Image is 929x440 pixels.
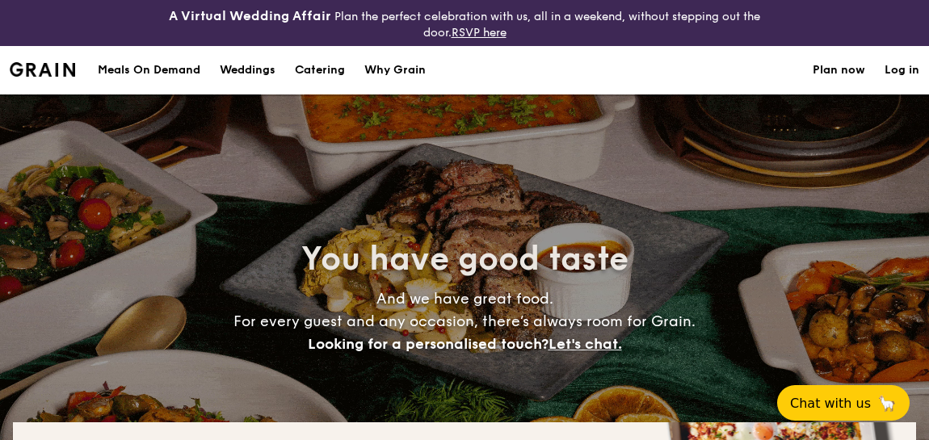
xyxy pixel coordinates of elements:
[452,26,507,40] a: RSVP here
[169,6,331,26] h4: A Virtual Wedding Affair
[549,335,622,353] span: Let's chat.
[220,46,275,94] div: Weddings
[10,62,75,77] a: Logotype
[98,46,200,94] div: Meals On Demand
[777,385,910,421] button: Chat with us🦙
[295,46,345,94] h1: Catering
[88,46,210,94] a: Meals On Demand
[813,46,865,94] a: Plan now
[355,46,435,94] a: Why Grain
[308,335,549,353] span: Looking for a personalised touch?
[885,46,919,94] a: Log in
[233,290,696,353] span: And we have great food. For every guest and any occasion, there’s always room for Grain.
[285,46,355,94] a: Catering
[877,394,897,413] span: 🦙
[10,62,75,77] img: Grain
[364,46,426,94] div: Why Grain
[155,6,775,40] div: Plan the perfect celebration with us, all in a weekend, without stepping out the door.
[301,240,628,279] span: You have good taste
[210,46,285,94] a: Weddings
[790,396,871,411] span: Chat with us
